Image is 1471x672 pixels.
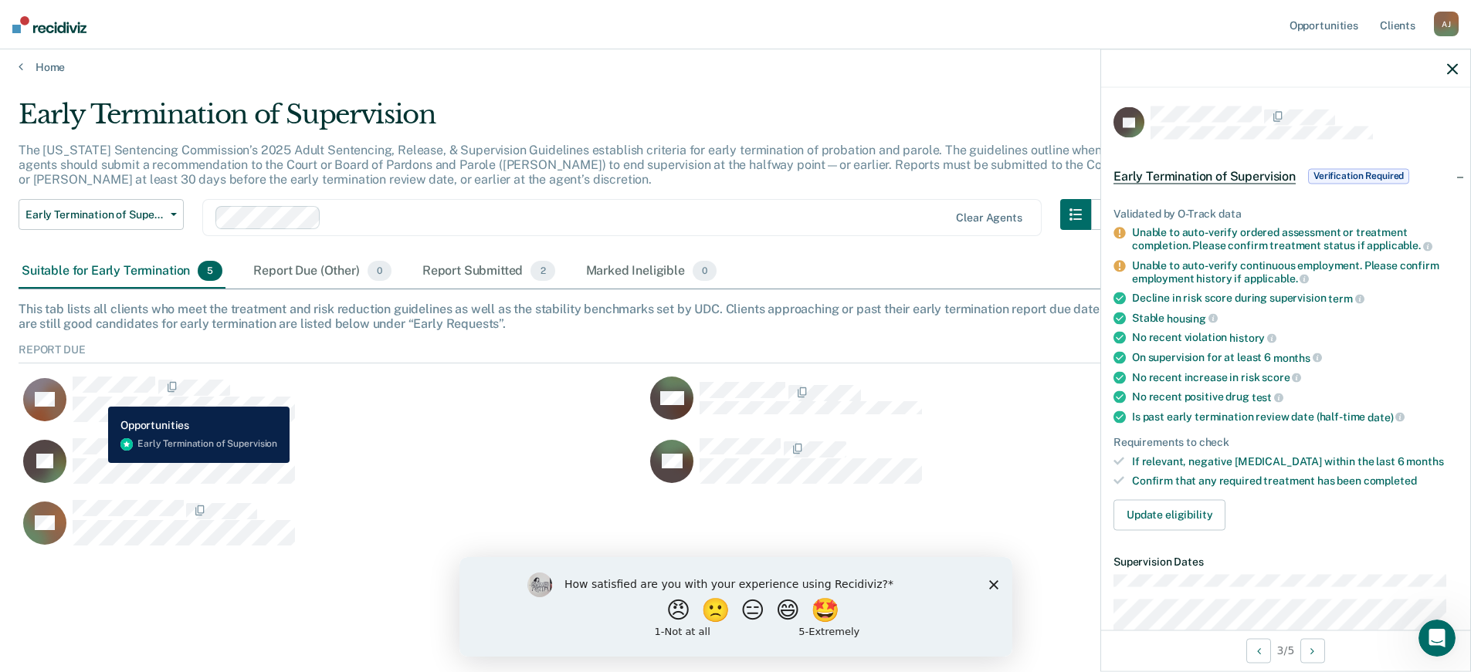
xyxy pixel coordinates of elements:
[1132,258,1458,285] div: Unable to auto-verify continuous employment. Please confirm employment history if applicable.
[1132,455,1458,468] div: If relevant, negative [MEDICAL_DATA] within the last 6
[530,261,554,281] span: 2
[19,437,646,499] div: CaseloadOpportunityCell-206805
[19,343,1452,363] div: Report Due
[19,376,646,437] div: CaseloadOpportunityCell-238029
[1328,292,1364,304] span: term
[1418,620,1456,657] iframe: Intercom live chat
[19,143,1117,187] p: The [US_STATE] Sentencing Commission’s 2025 Adult Sentencing, Release, & Supervision Guidelines e...
[1113,555,1458,568] dt: Supervision Dates
[19,99,1122,143] div: Early Termination of Supervision
[19,499,646,561] div: CaseloadOpportunityCell-223277
[1262,371,1301,383] span: score
[1132,370,1458,384] div: No recent increase in risk
[1300,638,1325,663] button: Next Opportunity
[1113,499,1225,530] button: Update eligibility
[1167,312,1218,324] span: housing
[1252,390,1283,403] span: test
[1113,168,1296,184] span: Early Termination of Supervision
[1113,436,1458,449] div: Requirements to check
[1308,168,1409,184] span: Verification Required
[1229,332,1276,344] span: history
[646,376,1273,437] div: CaseloadOpportunityCell-258478
[198,261,222,281] span: 5
[250,255,394,289] div: Report Due (Other)
[583,255,720,289] div: Marked Ineligible
[459,557,1012,657] iframe: Survey by Kim from Recidiviz
[1132,474,1458,487] div: Confirm that any required treatment has been
[1132,292,1458,306] div: Decline in risk score during supervision
[1132,226,1458,252] div: Unable to auto-verify ordered assessment or treatment completion. Please confirm treatment status...
[1101,630,1470,670] div: 3 / 5
[1132,390,1458,404] div: No recent positive drug
[1364,474,1417,486] span: completed
[693,261,717,281] span: 0
[1273,351,1322,363] span: months
[1132,331,1458,345] div: No recent violation
[368,261,391,281] span: 0
[1246,638,1271,663] button: Previous Opportunity
[12,16,86,33] img: Recidiviz
[19,302,1452,331] div: This tab lists all clients who meet the treatment and risk reduction guidelines as well as the st...
[956,211,1022,225] div: Clear agents
[1406,455,1443,468] span: months
[419,255,558,289] div: Report Submitted
[1132,350,1458,364] div: On supervision for at least 6
[646,437,1273,499] div: CaseloadOpportunityCell-74087
[1113,207,1458,220] div: Validated by O-Track data
[19,60,1452,74] a: Home
[1368,410,1405,423] span: date)
[1132,311,1458,325] div: Stable
[1132,410,1458,424] div: Is past early termination review date (half-time
[1101,151,1470,201] div: Early Termination of SupervisionVerification Required
[1434,12,1459,36] div: A J
[25,208,164,221] span: Early Termination of Supervision
[19,255,225,289] div: Suitable for Early Termination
